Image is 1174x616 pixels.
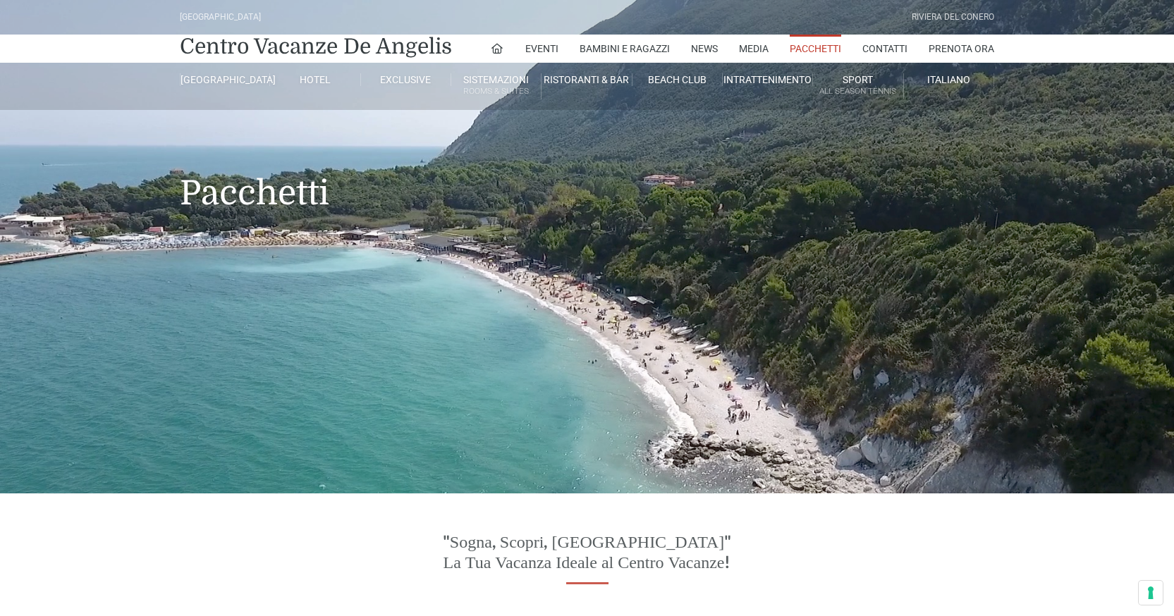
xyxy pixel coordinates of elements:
a: [GEOGRAPHIC_DATA] [180,73,270,86]
a: Centro Vacanze De Angelis [180,32,452,61]
a: Pacchetti [790,35,841,63]
a: Intrattenimento [723,73,813,86]
a: Bambini e Ragazzi [580,35,670,63]
div: Riviera Del Conero [912,11,994,24]
small: Rooms & Suites [451,85,541,98]
a: SportAll Season Tennis [813,73,903,99]
a: Hotel [270,73,360,86]
a: Eventi [525,35,558,63]
a: Beach Club [632,73,723,86]
a: Media [739,35,769,63]
a: Contatti [862,35,907,63]
small: All Season Tennis [813,85,903,98]
div: [GEOGRAPHIC_DATA] [180,11,261,24]
a: SistemazioniRooms & Suites [451,73,542,99]
button: Le tue preferenze relative al consenso per le tecnologie di tracciamento [1139,581,1163,605]
h3: "Sogna, Scopri, [GEOGRAPHIC_DATA]" La Tua Vacanza Ideale al Centro Vacanze! [389,533,785,574]
a: Italiano [904,73,994,86]
h1: Pacchetti [180,110,994,234]
span: Italiano [927,74,970,85]
a: Exclusive [361,73,451,86]
a: Prenota Ora [929,35,994,63]
a: Ristoranti & Bar [542,73,632,86]
a: News [691,35,718,63]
